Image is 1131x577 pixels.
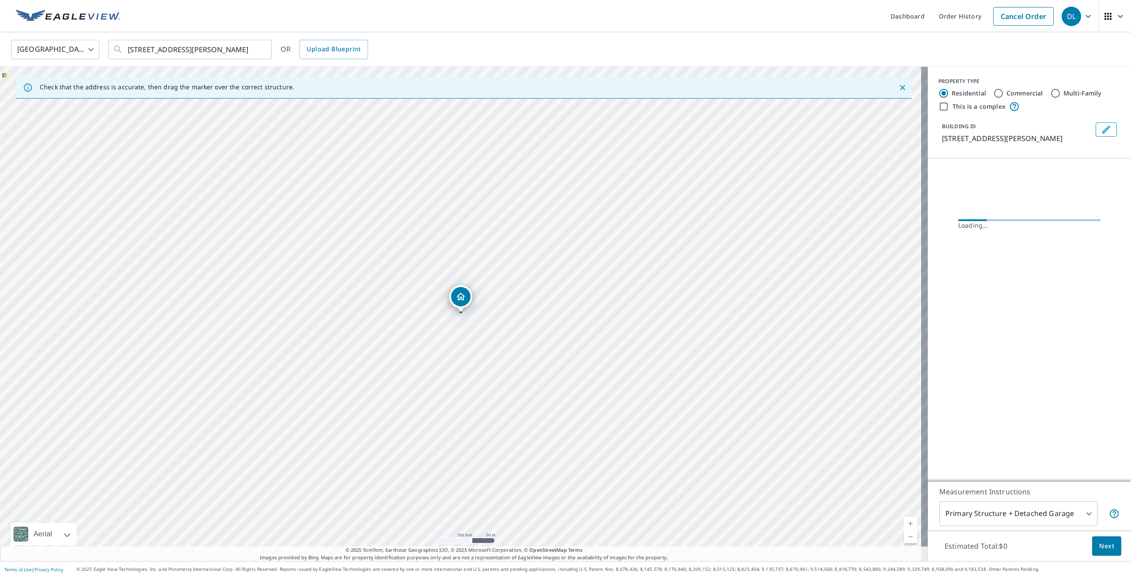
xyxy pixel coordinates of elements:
[904,517,917,530] a: Current Level 17, Zoom In
[953,102,1006,111] label: This is a complex
[4,566,32,573] a: Terms of Use
[1109,508,1120,519] span: Your report will include the primary structure and a detached garage if one exists.
[1006,89,1043,98] label: Commercial
[937,536,1014,556] p: Estimated Total: $0
[34,566,63,573] a: Privacy Policy
[11,523,76,545] div: Aerial
[300,40,368,59] a: Upload Blueprint
[938,77,1120,85] div: PROPERTY TYPE
[529,546,566,553] a: OpenStreetMap
[993,7,1054,26] a: Cancel Order
[1063,89,1102,98] label: Multi-Family
[31,523,55,545] div: Aerial
[904,530,917,543] a: Current Level 17, Zoom Out
[1092,536,1121,556] button: Next
[942,133,1092,144] p: [STREET_ADDRESS][PERSON_NAME]
[952,89,986,98] label: Residential
[1062,7,1081,26] div: DL
[16,10,120,23] img: EV Logo
[958,221,1101,230] div: Loading…
[307,44,361,55] span: Upload Blueprint
[449,285,472,313] div: Dropped pin, building 1, Residential property, 809 Brickhouse Rd Florence, SC 29506
[939,501,1097,526] div: Primary Structure + Detached Garage
[897,82,908,93] button: Close
[11,37,99,62] div: [GEOGRAPHIC_DATA]
[40,83,294,91] p: Check that the address is accurate, then drag the marker over the correct structure.
[1099,541,1114,552] span: Next
[942,122,976,130] p: BUILDING ID
[345,546,583,554] span: © 2025 TomTom, Earthstar Geographics SIO, © 2025 Microsoft Corporation, ©
[281,40,368,59] div: OR
[4,567,63,572] p: |
[128,37,254,62] input: Search by address or latitude-longitude
[1096,122,1117,137] button: Edit building 1
[76,566,1127,573] p: © 2025 Eagle View Technologies, Inc. and Pictometry International Corp. All Rights Reserved. Repo...
[939,486,1120,497] p: Measurement Instructions
[568,546,583,553] a: Terms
